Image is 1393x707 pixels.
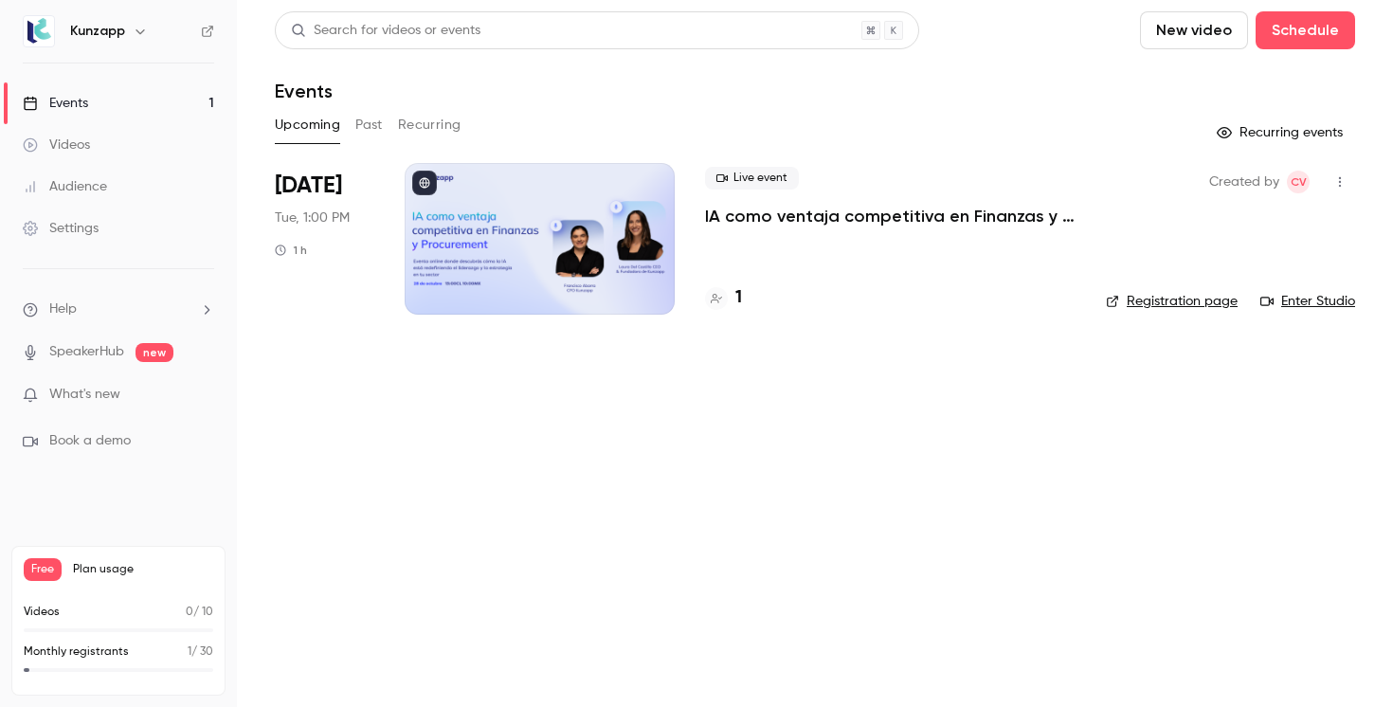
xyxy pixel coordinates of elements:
a: Registration page [1106,292,1238,311]
button: Recurring [398,110,461,140]
span: Free [24,558,62,581]
span: CV [1291,171,1307,193]
h1: Events [275,80,333,102]
span: new [136,343,173,362]
button: Upcoming [275,110,340,140]
p: Videos [24,604,60,621]
div: Oct 28 Tue, 1:00 PM (America/Santiago) [275,163,374,315]
span: 1 [188,646,191,658]
a: SpeakerHub [49,342,124,362]
li: help-dropdown-opener [23,299,214,319]
div: Settings [23,219,99,238]
p: Monthly registrants [24,644,129,661]
span: 0 [186,607,193,618]
h4: 1 [735,285,742,311]
a: 1 [705,285,742,311]
div: 1 h [275,243,307,258]
span: Tue, 1:00 PM [275,208,350,227]
h6: Kunzapp [70,22,125,41]
span: Camila Vera [1287,171,1310,193]
span: Created by [1209,171,1279,193]
span: [DATE] [275,171,342,201]
div: Audience [23,177,107,196]
button: Recurring events [1208,118,1355,148]
img: Kunzapp [24,16,54,46]
button: New video [1140,11,1248,49]
div: Videos [23,136,90,154]
div: Search for videos or events [291,21,480,41]
a: IA como ventaja competitiva en Finanzas y Procurement [705,205,1076,227]
span: What's new [49,385,120,405]
span: Help [49,299,77,319]
p: / 30 [188,644,213,661]
div: Events [23,94,88,113]
span: Plan usage [73,562,213,577]
p: / 10 [186,604,213,621]
a: Enter Studio [1260,292,1355,311]
button: Schedule [1256,11,1355,49]
button: Past [355,110,383,140]
span: Live event [705,167,799,190]
span: Book a demo [49,431,131,451]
